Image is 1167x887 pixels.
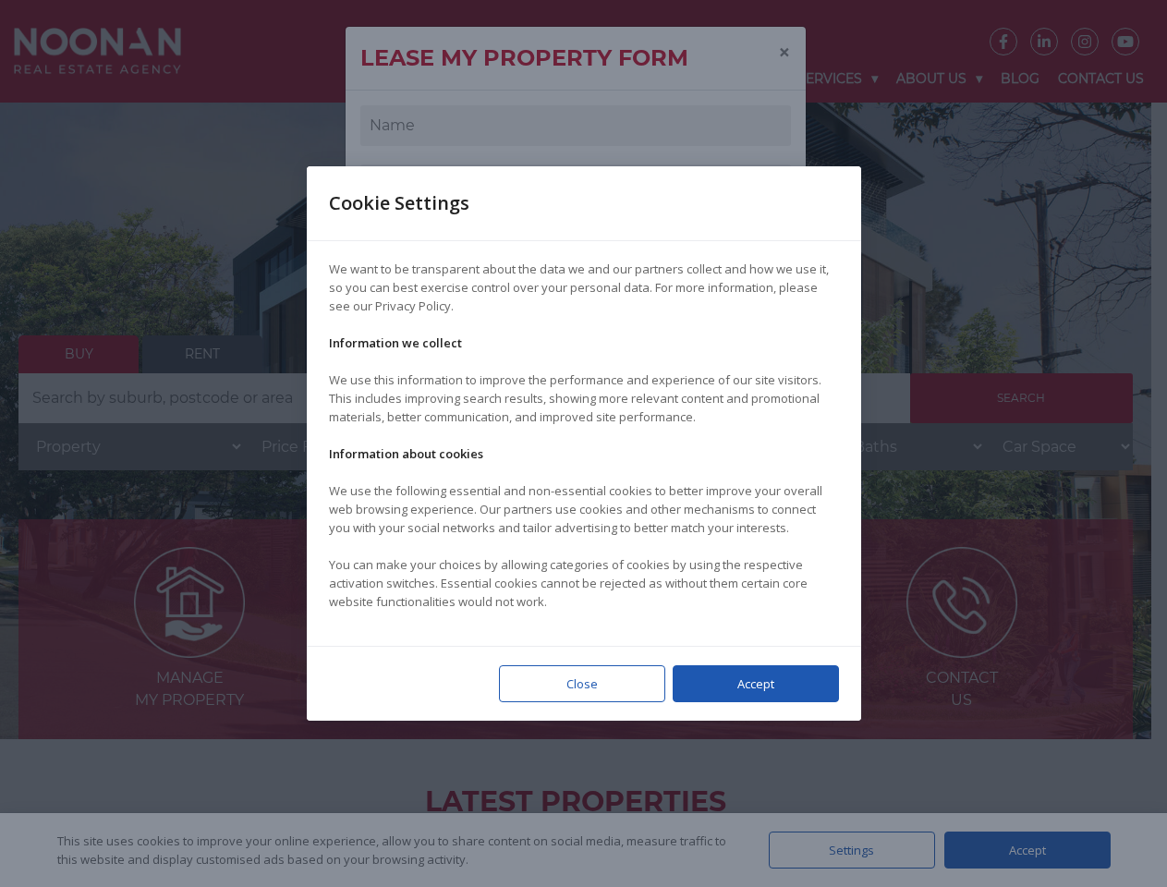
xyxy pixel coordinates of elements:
p: We use the following essential and non-essential cookies to better improve your overall web brows... [329,481,839,537]
div: Cookie Settings [329,166,492,240]
p: We want to be transparent about the data we and our partners collect and how we use it, so you ca... [329,260,839,315]
strong: Information we collect [329,334,462,351]
p: You can make your choices by allowing categories of cookies by using the respective activation sw... [329,555,839,611]
div: Accept [673,665,839,702]
p: We use this information to improve the performance and experience of our site visitors. This incl... [329,371,839,426]
strong: Information about cookies [329,445,483,462]
div: Close [499,665,665,702]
